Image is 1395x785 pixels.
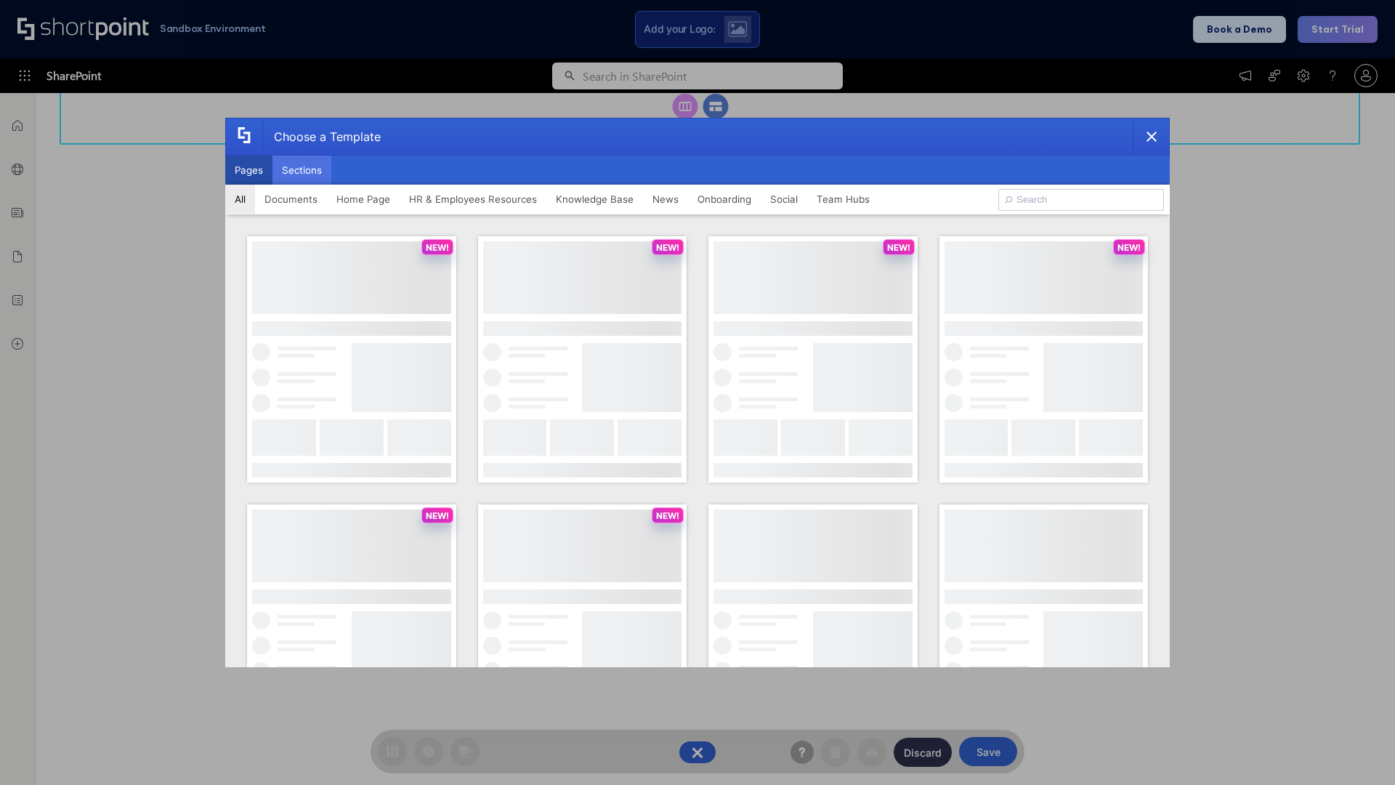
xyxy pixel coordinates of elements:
div: template selector [225,118,1170,667]
button: Pages [225,156,272,185]
button: All [225,185,255,214]
button: Social [761,185,807,214]
p: NEW! [656,510,679,521]
p: NEW! [887,242,910,253]
p: NEW! [1117,242,1141,253]
input: Search [998,189,1164,211]
button: Onboarding [688,185,761,214]
button: Sections [272,156,331,185]
button: HR & Employees Resources [400,185,546,214]
iframe: Chat Widget [1133,616,1395,785]
p: NEW! [426,510,449,521]
button: Team Hubs [807,185,879,214]
button: Knowledge Base [546,185,643,214]
button: News [643,185,688,214]
div: Choose a Template [262,118,381,155]
button: Home Page [327,185,400,214]
p: NEW! [426,242,449,253]
button: Documents [255,185,327,214]
p: NEW! [656,242,679,253]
